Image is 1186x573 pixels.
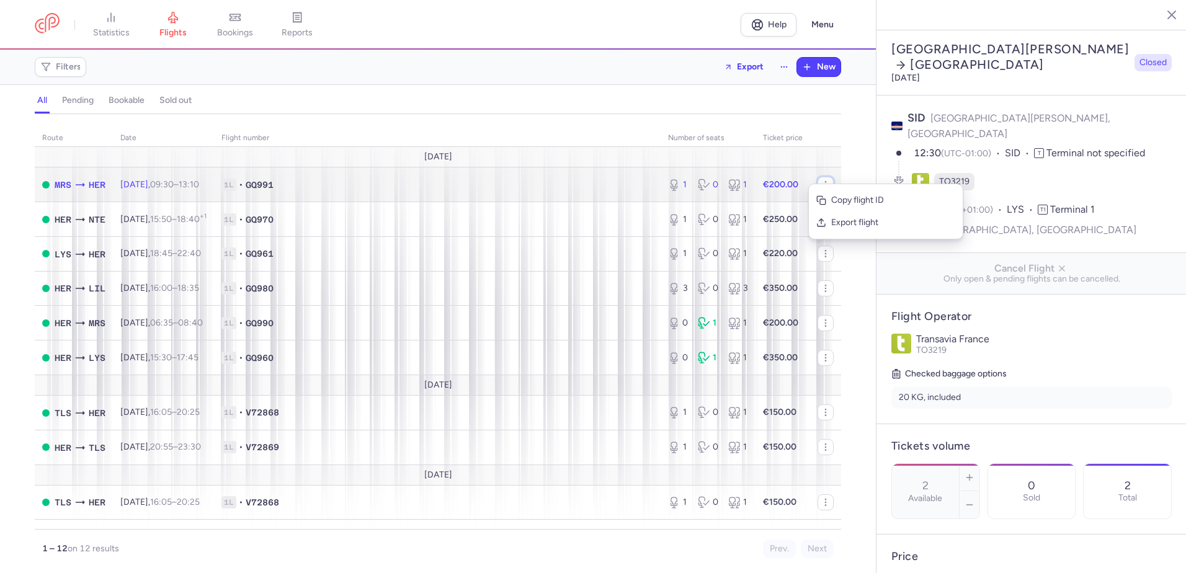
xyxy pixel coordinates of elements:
[239,179,243,191] span: •
[424,152,452,162] span: [DATE]
[221,406,236,419] span: 1L
[756,129,810,148] th: Ticket price
[246,317,274,329] span: GQ990
[266,11,328,38] a: reports
[424,470,452,480] span: [DATE]
[891,309,1172,324] h4: Flight Operator
[716,57,772,77] button: Export
[891,42,1130,73] h2: [GEOGRAPHIC_DATA][PERSON_NAME] [GEOGRAPHIC_DATA]
[763,318,798,328] strong: €200.00
[939,175,970,188] span: TO3219
[93,27,130,38] span: statistics
[728,352,748,364] div: 1
[178,442,201,452] time: 23:30
[246,247,274,260] span: GQ961
[55,247,71,261] span: LYS
[150,352,172,363] time: 15:30
[150,318,173,328] time: 06:35
[912,173,929,190] figure: TO airline logo
[941,148,991,159] span: (UTC-01:00)
[221,282,236,295] span: 1L
[89,441,105,455] span: TLS
[698,282,718,295] div: 0
[728,282,748,295] div: 3
[239,352,243,364] span: •
[668,352,688,364] div: 0
[698,352,718,364] div: 1
[809,189,963,211] button: Copy flight ID
[150,497,200,507] span: –
[42,543,68,554] strong: 1 – 12
[763,352,798,363] strong: €350.00
[214,129,661,148] th: Flight number
[768,20,787,29] span: Help
[89,495,105,509] span: HER
[728,179,748,191] div: 1
[728,317,748,329] div: 1
[150,214,207,224] span: –
[239,441,243,453] span: •
[89,213,105,226] span: NTE
[908,494,942,504] label: Available
[246,496,279,509] span: V72868
[891,549,1172,564] h4: Price
[80,11,142,38] a: statistics
[89,316,105,330] span: MRS
[177,283,199,293] time: 18:35
[891,439,1172,453] h4: Tickets volume
[891,73,920,83] time: [DATE]
[1118,493,1137,503] p: Total
[246,406,279,419] span: V72868
[221,496,236,509] span: 1L
[120,283,199,293] span: [DATE],
[886,263,1177,274] span: Cancel Flight
[120,407,200,417] span: [DATE],
[89,406,105,420] span: HER
[55,406,71,420] span: TLS
[1034,148,1044,158] span: T
[1046,147,1145,159] span: Terminal not specified
[246,441,279,453] span: V72869
[728,496,748,509] div: 1
[763,540,796,558] button: Prev.
[120,248,201,259] span: [DATE],
[916,345,947,355] span: TO3219
[179,179,199,190] time: 13:10
[668,441,688,453] div: 1
[150,407,172,417] time: 16:05
[282,27,313,38] span: reports
[1007,203,1038,217] span: LYS
[200,212,207,220] sup: +1
[177,352,198,363] time: 17:45
[1038,205,1048,215] span: T1
[35,58,86,76] button: Filters
[239,213,243,226] span: •
[763,283,798,293] strong: €350.00
[62,95,94,106] h4: pending
[698,406,718,419] div: 0
[668,282,688,295] div: 3
[55,316,71,330] span: HER
[150,497,172,507] time: 16:05
[221,441,236,453] span: 1L
[668,179,688,191] div: 1
[728,406,748,419] div: 1
[178,318,203,328] time: 08:40
[914,147,941,159] time: 12:30
[668,406,688,419] div: 1
[89,351,105,365] span: LYS
[661,129,756,148] th: number of seats
[737,62,764,71] span: Export
[698,317,718,329] div: 1
[150,442,201,452] span: –
[246,179,274,191] span: GQ991
[1005,146,1034,161] span: SID
[1050,203,1095,215] span: Terminal 1
[55,282,71,295] span: HER
[804,13,841,37] button: Menu
[120,318,203,328] span: [DATE],
[763,248,798,259] strong: €220.00
[55,495,71,509] span: TLS
[698,441,718,453] div: 0
[177,214,207,224] time: 18:40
